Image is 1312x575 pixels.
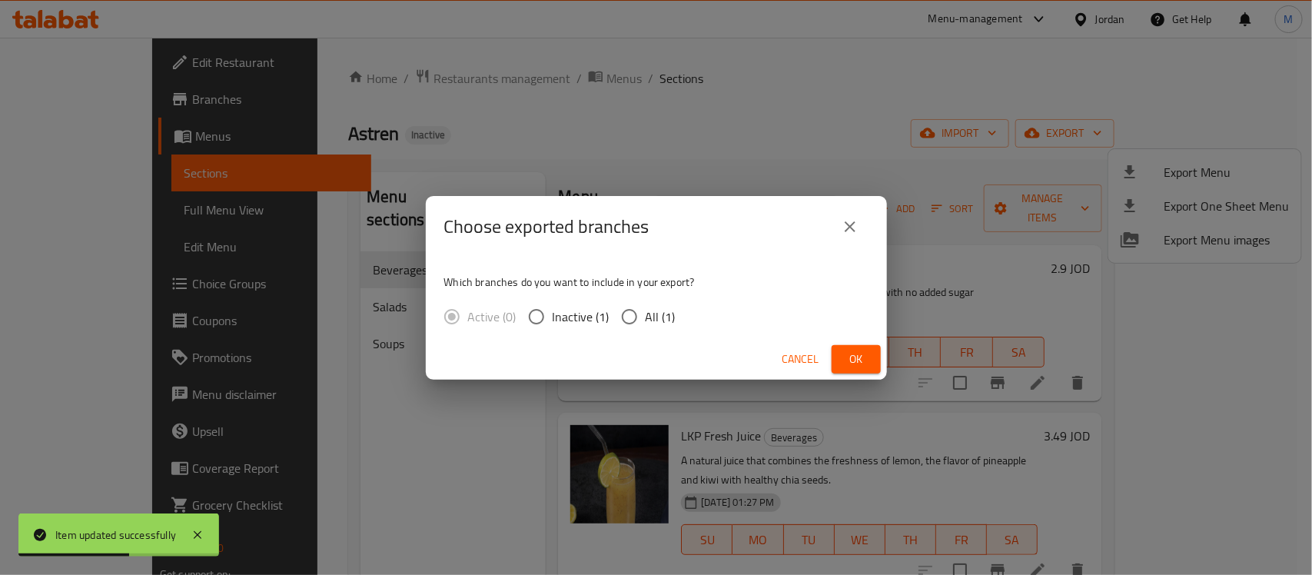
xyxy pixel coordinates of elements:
[468,307,516,326] span: Active (0)
[444,214,649,239] h2: Choose exported branches
[832,208,869,245] button: close
[832,345,881,374] button: Ok
[55,527,176,543] div: Item updated successfully
[782,350,819,369] span: Cancel
[646,307,676,326] span: All (1)
[444,274,869,290] p: Which branches do you want to include in your export?
[553,307,609,326] span: Inactive (1)
[844,350,869,369] span: Ok
[776,345,825,374] button: Cancel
